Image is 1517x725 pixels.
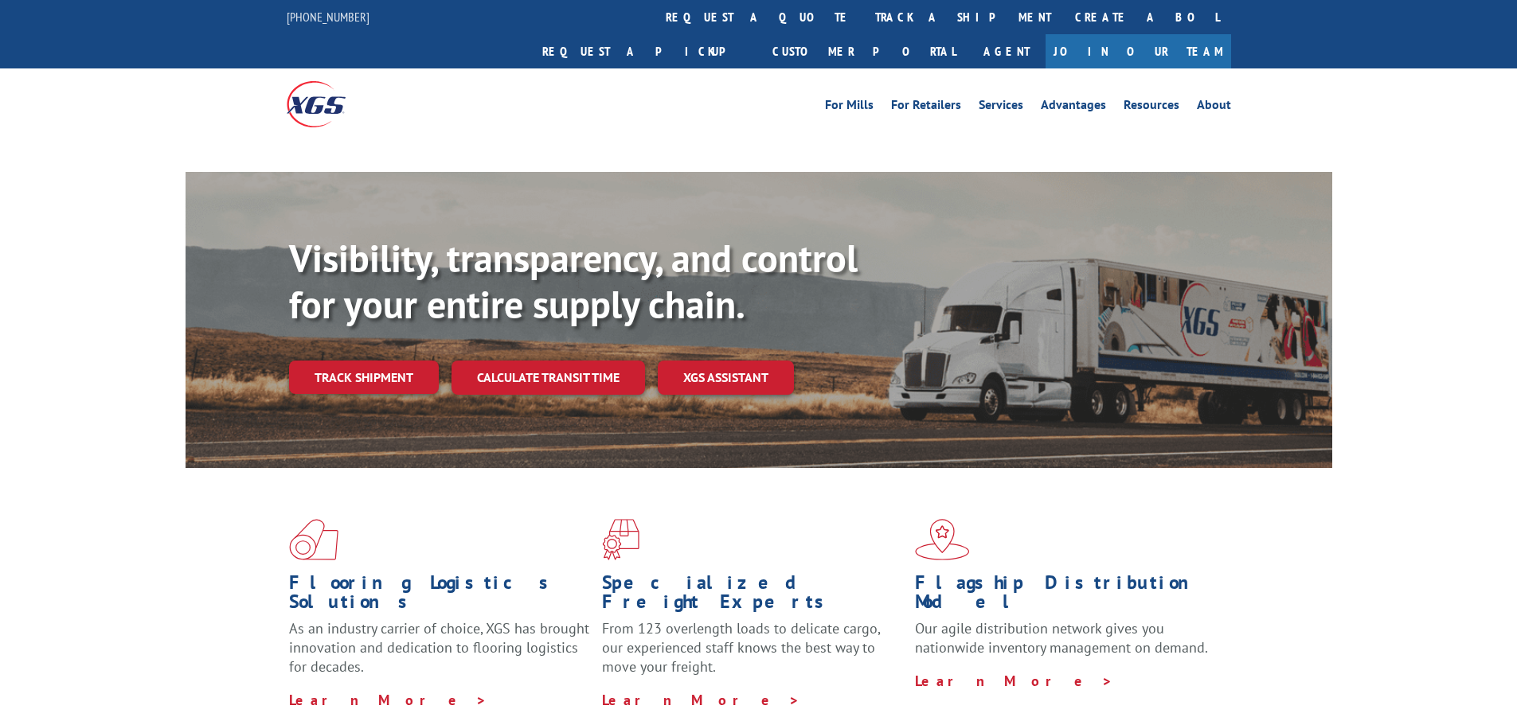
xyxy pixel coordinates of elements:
[602,691,800,709] a: Learn More >
[602,619,903,690] p: From 123 overlength loads to delicate cargo, our experienced staff knows the best way to move you...
[602,573,903,619] h1: Specialized Freight Experts
[760,34,968,68] a: Customer Portal
[289,619,589,676] span: As an industry carrier of choice, XGS has brought innovation and dedication to flooring logistics...
[452,361,645,395] a: Calculate transit time
[287,9,369,25] a: [PHONE_NUMBER]
[530,34,760,68] a: Request a pickup
[915,519,970,560] img: xgs-icon-flagship-distribution-model-red
[289,519,338,560] img: xgs-icon-total-supply-chain-intelligence-red
[915,619,1208,657] span: Our agile distribution network gives you nationwide inventory management on demand.
[915,672,1113,690] a: Learn More >
[289,361,439,394] a: Track shipment
[602,519,639,560] img: xgs-icon-focused-on-flooring-red
[915,573,1216,619] h1: Flagship Distribution Model
[979,99,1023,116] a: Services
[825,99,874,116] a: For Mills
[289,691,487,709] a: Learn More >
[289,573,590,619] h1: Flooring Logistics Solutions
[658,361,794,395] a: XGS ASSISTANT
[1124,99,1179,116] a: Resources
[1197,99,1231,116] a: About
[1046,34,1231,68] a: Join Our Team
[968,34,1046,68] a: Agent
[289,233,858,329] b: Visibility, transparency, and control for your entire supply chain.
[1041,99,1106,116] a: Advantages
[891,99,961,116] a: For Retailers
